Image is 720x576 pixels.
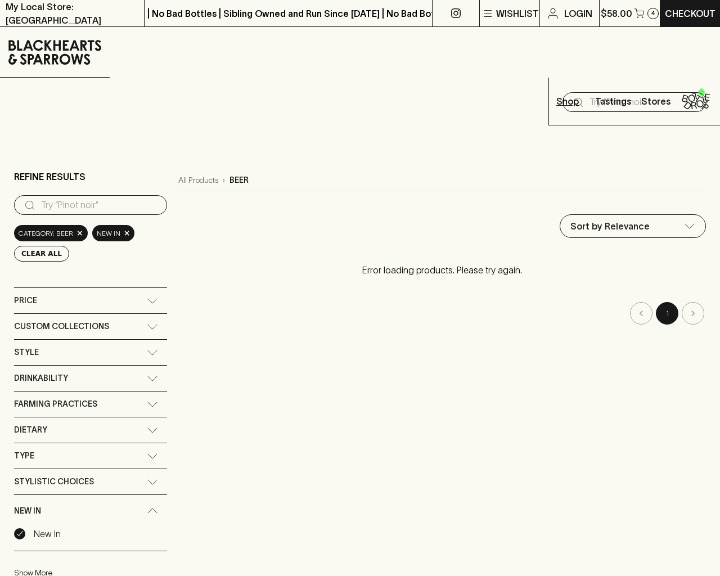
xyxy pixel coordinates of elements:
div: Price [14,288,167,313]
span: Category: beer [19,228,73,239]
div: Dietary [14,417,167,443]
p: $58.00 [601,7,632,20]
button: Shop [549,78,592,125]
a: All Products [178,174,218,186]
span: Drinkability [14,371,68,385]
p: Sort by Relevance [570,219,650,233]
p: beer [229,174,249,186]
span: × [124,227,130,239]
span: New In [14,504,41,518]
div: Custom Collections [14,314,167,339]
input: Try "Pinot noir" [589,93,697,111]
button: Clear All [14,246,69,262]
p: Login [564,7,592,20]
p: Error loading products. Please try again. [178,252,706,288]
button: page 1 [656,302,678,325]
p: Refine Results [14,170,85,183]
p: Wishlist [496,7,539,20]
span: Type [14,449,34,463]
p: New In [34,527,61,541]
span: × [76,227,83,239]
div: New In [14,495,167,527]
p: Shop [556,94,579,108]
span: Dietary [14,423,47,437]
div: Drinkability [14,366,167,391]
div: Farming Practices [14,391,167,417]
a: Stores [634,78,677,125]
input: Try “Pinot noir” [41,196,158,214]
div: Sort by Relevance [560,215,705,237]
p: › [223,174,225,186]
span: Style [14,345,39,359]
span: Custom Collections [14,319,109,334]
span: Price [14,294,37,308]
a: Tastings [592,78,634,125]
div: Style [14,340,167,365]
div: Stylistic Choices [14,469,167,494]
nav: pagination navigation [178,302,706,325]
p: 4 [651,10,655,16]
span: Farming Practices [14,397,97,411]
span: Stylistic Choices [14,475,94,489]
div: Type [14,443,167,469]
p: Checkout [665,7,715,20]
span: New In [97,228,120,239]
